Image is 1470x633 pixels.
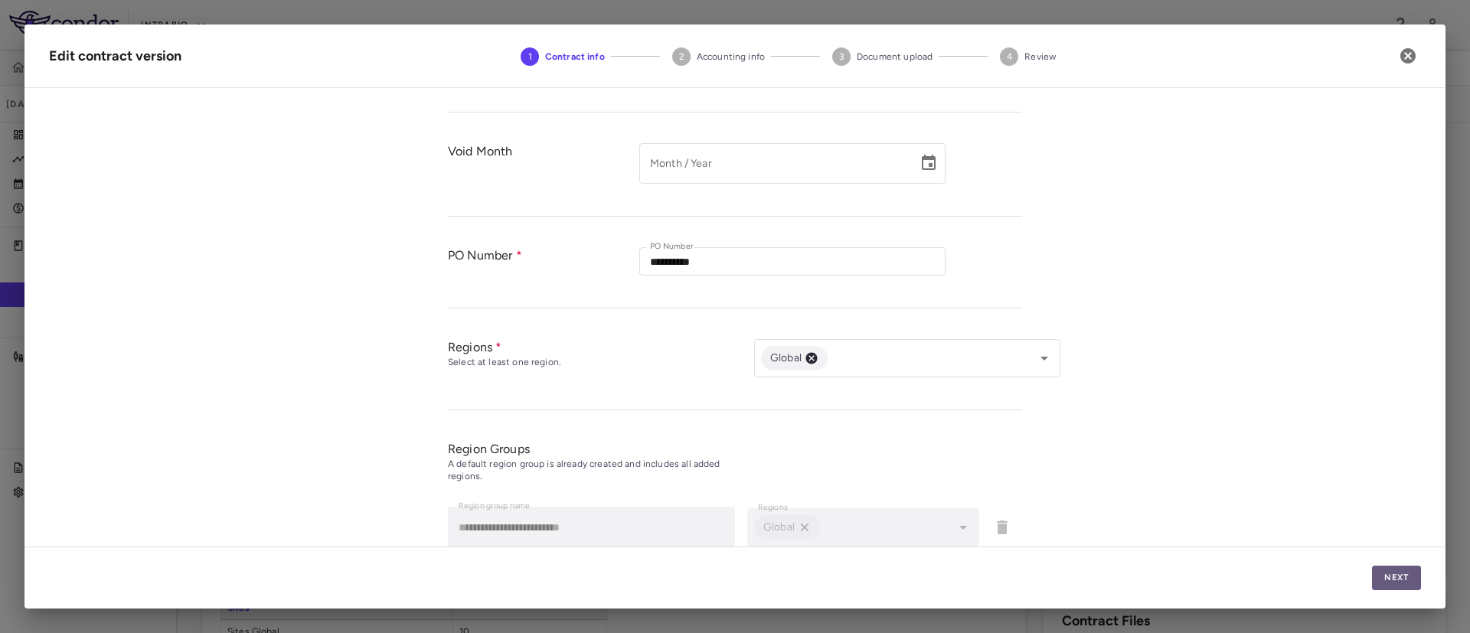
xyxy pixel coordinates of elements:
div: Void Month [448,143,639,201]
div: Global [761,346,828,370]
div: Edit contract version [49,46,181,67]
button: Choose date [913,148,944,178]
span: Global [761,350,811,367]
div: Regions [448,339,754,355]
label: Region group name [459,500,530,513]
button: Open [1034,347,1055,369]
label: Regions [758,501,788,514]
text: 1 [528,51,531,62]
span: Contract info [545,50,605,64]
button: Contract info [508,29,617,84]
div: A default region group is already created and includes all added regions. [448,458,754,483]
label: PO Number [650,240,694,253]
button: Next [1372,566,1421,590]
div: Region Groups [448,441,1022,457]
div: PO Number [448,247,639,292]
div: Select at least one region. [448,357,754,369]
